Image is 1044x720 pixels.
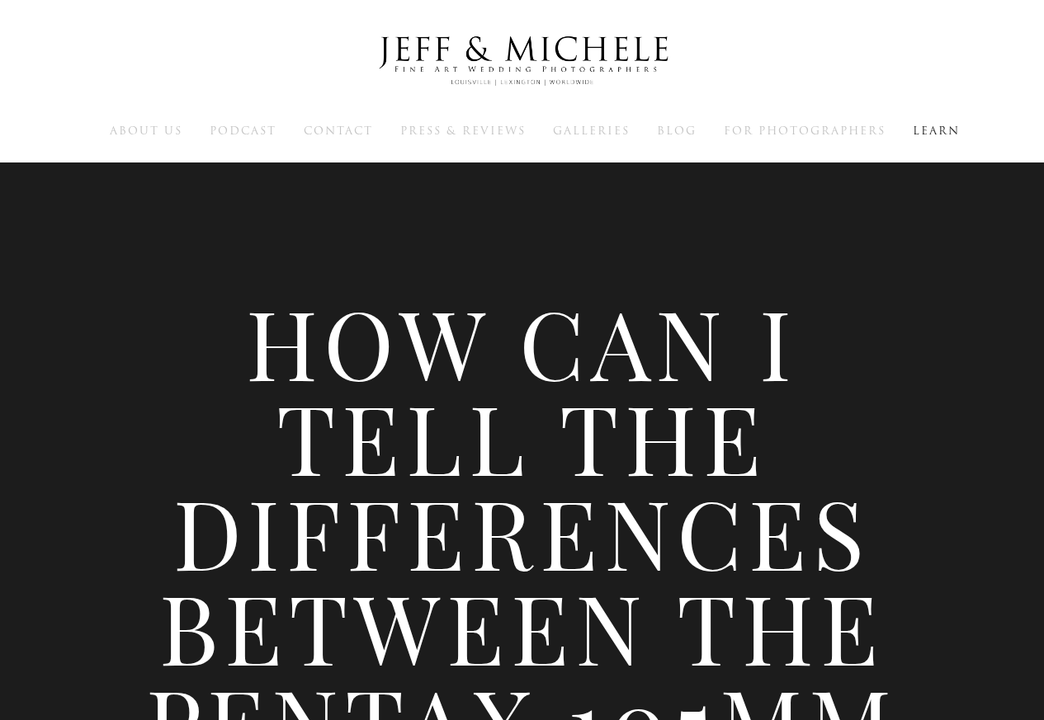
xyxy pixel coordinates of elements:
[400,123,526,139] span: Press & Reviews
[210,123,276,139] span: Podcast
[913,123,960,139] span: Learn
[400,123,526,138] a: Press & Reviews
[357,21,687,101] img: Louisville Wedding Photographers - Jeff & Michele Wedding Photographers
[304,123,373,139] span: Contact
[913,123,960,138] a: Learn
[724,123,886,138] a: For Photographers
[553,123,630,139] span: Galleries
[553,123,630,138] a: Galleries
[657,123,697,139] span: Blog
[304,123,373,138] a: Contact
[657,123,697,138] a: Blog
[210,123,276,138] a: Podcast
[724,123,886,139] span: For Photographers
[110,123,182,138] a: About Us
[110,123,182,139] span: About Us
